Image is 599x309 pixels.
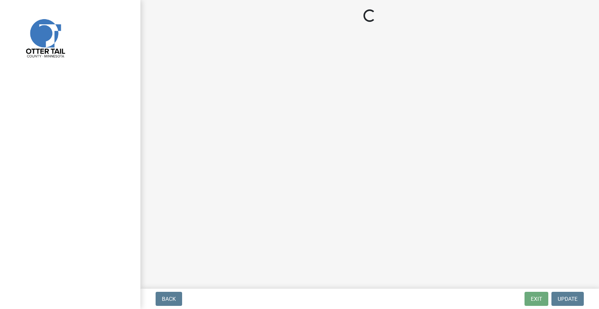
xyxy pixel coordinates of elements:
[16,8,74,67] img: Otter Tail County, Minnesota
[558,296,578,302] span: Update
[525,292,548,306] button: Exit
[156,292,182,306] button: Back
[162,296,176,302] span: Back
[551,292,584,306] button: Update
